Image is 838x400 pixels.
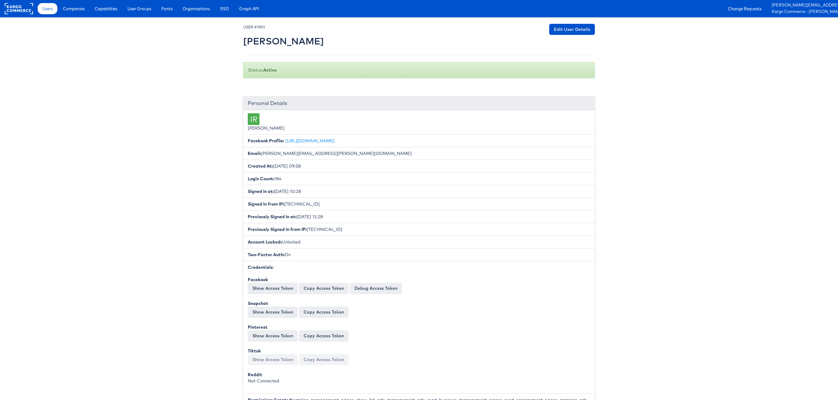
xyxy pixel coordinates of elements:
b: Pinterest [248,324,268,330]
li: [PERSON_NAME] [243,110,595,135]
li: : [243,261,595,394]
li: [DATE] 12:28 [243,210,595,223]
a: Users [38,3,57,14]
a: [URL][DOMAIN_NAME] [285,138,334,144]
div: Not Connected [248,372,590,384]
span: Companies [63,6,85,12]
b: Account Locked: [248,239,282,245]
li: [DATE] 09:58 [243,160,595,173]
button: Show Access Token [248,283,298,294]
button: Show Access Token [248,330,298,341]
b: Previously Signed In from IP: [248,227,307,232]
a: Change Requests [723,3,766,14]
a: Capabilities [90,3,122,14]
span: Users [42,6,53,12]
div: IR [248,113,259,125]
a: Graph API [234,3,264,14]
li: On [243,248,595,261]
small: USER #1893 [243,25,265,29]
a: Edit User Details [549,24,595,35]
li: [TECHNICAL_ID] [243,223,595,236]
a: Fonts [157,3,177,14]
b: Facebook [248,277,268,282]
a: Companies [58,3,89,14]
b: Snapchat [248,301,268,306]
b: Credentials [248,265,273,270]
b: Previously Signed In at: [248,214,297,219]
span: Capabilities [95,6,117,12]
button: Copy Access Token [299,354,349,365]
b: Signed In at: [248,189,274,194]
a: Organisations [178,3,214,14]
b: Email: [248,151,261,156]
a: Kargo Commerce - [PERSON_NAME] [772,9,833,15]
b: Reddit [248,372,262,377]
a: Debug Access Token [350,283,402,294]
b: Active [263,67,277,73]
li: [TECHNICAL_ID] [243,198,595,210]
li: Unlocked [243,235,595,248]
a: SSO [215,3,234,14]
b: Two-Factor Auth: [248,252,284,257]
div: Status: [243,62,595,78]
b: Tiktok [248,348,261,354]
span: Fonts [161,6,172,12]
li: 184 [243,172,595,185]
span: User Groups [127,6,151,12]
span: Graph API [239,6,259,12]
button: Copy Access Token [299,283,349,294]
button: Copy Access Token [299,330,349,341]
b: Login Count: [248,176,274,181]
span: SSO [220,6,229,12]
button: Copy Access Token [299,306,349,318]
h2: [PERSON_NAME] [243,36,324,46]
a: [PERSON_NAME][EMAIL_ADDRESS][PERSON_NAME][DOMAIN_NAME] [772,2,833,9]
b: Signed In from IP: [248,201,284,207]
li: [DATE] 10:28 [243,185,595,198]
b: Facebook Profile: [248,138,284,144]
button: Show Access Token [248,354,298,365]
li: [PERSON_NAME][EMAIL_ADDRESS][PERSON_NAME][DOMAIN_NAME] [243,147,595,160]
span: Organisations [183,6,210,12]
button: Show Access Token [248,306,298,318]
div: Personal Details [243,97,595,110]
a: User Groups [123,3,156,14]
b: Created At: [248,163,273,169]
